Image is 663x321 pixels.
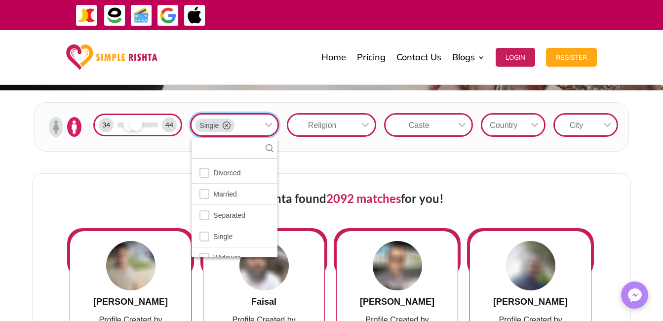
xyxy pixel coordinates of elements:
a: Register [546,33,597,82]
span: Divorced [213,166,240,179]
img: wWMVwrsKfbkIAAAAABJRU5ErkJggg== [106,241,156,290]
span: Widower [213,251,240,264]
a: Home [321,33,346,82]
span: Single [213,230,233,243]
button: Login [496,48,535,67]
li: Widower [192,247,277,269]
li: Divorced [192,162,277,184]
a: Contact Us [396,33,441,82]
button: Register [546,48,597,67]
img: JazzCash-icon [76,4,98,27]
li: Married [192,184,277,205]
span: Simple Rishta found for you! [219,191,444,205]
a: Pricing [357,33,386,82]
img: kMqXbP5vWsp6PWopziMAAAAASUVORK5CYII= [373,241,422,290]
a: Blogs [452,33,485,82]
img: wcd6jIRxmVf3wAAAABJRU5ErkJggg== [239,241,289,290]
img: Messenger [625,285,645,305]
div: 34 [99,118,114,132]
span: Separated [213,209,245,222]
img: HIvC7S6HDoQAAAAASUVORK5CYII= [506,241,555,290]
a: Login [496,33,535,82]
div: Religion [288,115,355,135]
span: 2092 matches [326,191,401,205]
img: ApplePay-icon [184,4,206,27]
span: Faisal [251,297,276,307]
span: Married [213,188,236,201]
div: Caste [386,115,453,135]
span: [PERSON_NAME] [493,297,568,307]
img: Credit Cards [130,4,153,27]
div: City [555,115,598,135]
span: Single [199,120,219,130]
span: [PERSON_NAME] [360,297,434,307]
div: Country [482,115,525,135]
li: Single [192,226,277,247]
li: Separated [192,205,277,226]
img: EasyPaisa-icon [104,4,126,27]
div: 44 [162,118,177,132]
span: [PERSON_NAME] [93,297,168,307]
img: GooglePay-icon [157,4,179,27]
